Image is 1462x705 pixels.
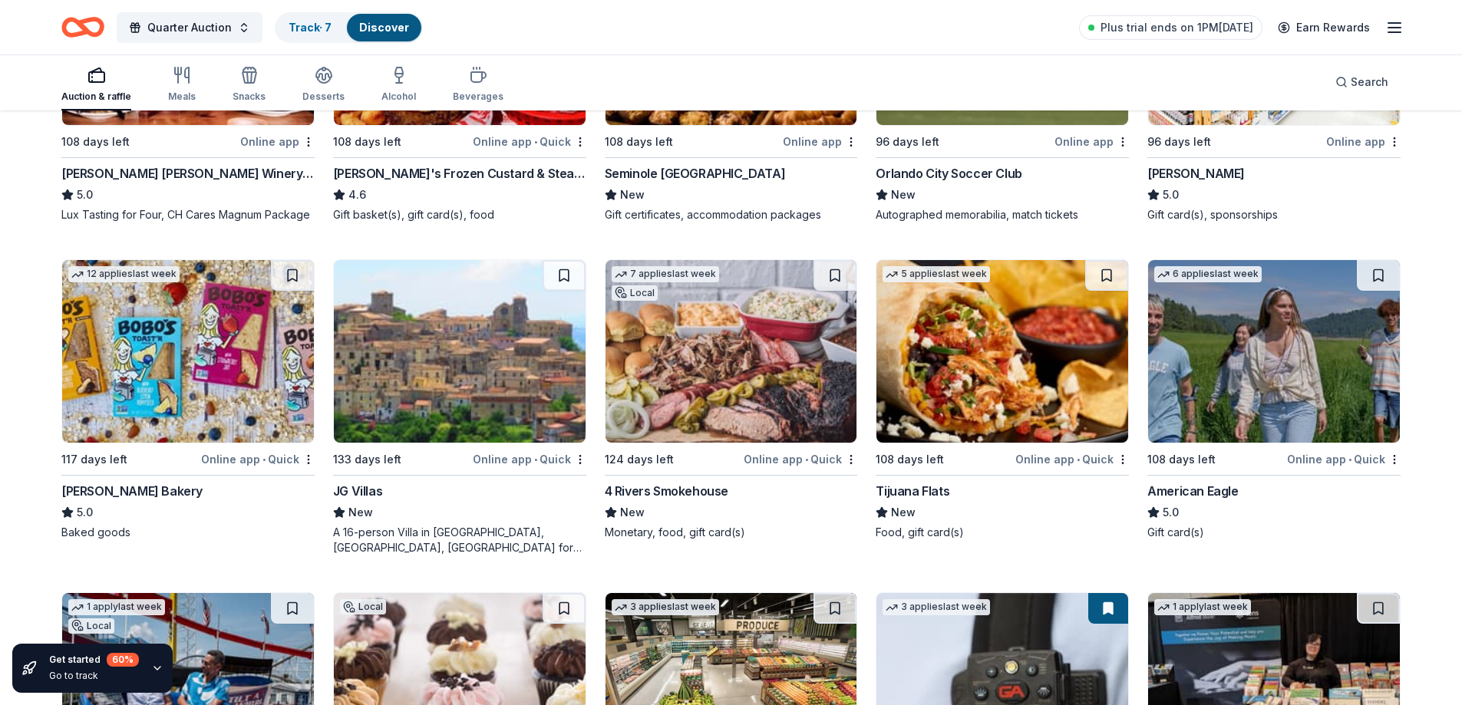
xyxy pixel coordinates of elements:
[61,133,130,151] div: 108 days left
[1147,207,1401,222] div: Gift card(s), sponsorships
[876,133,939,151] div: 96 days left
[620,186,645,204] span: New
[333,164,586,183] div: [PERSON_NAME]'s Frozen Custard & Steakburgers
[1154,599,1251,615] div: 1 apply last week
[1015,450,1129,469] div: Online app Quick
[62,260,314,443] img: Image for Bobo's Bakery
[1163,503,1179,522] span: 5.0
[453,60,503,110] button: Beverages
[606,260,857,443] img: Image for 4 Rivers Smokehouse
[1147,525,1401,540] div: Gift card(s)
[1147,450,1216,469] div: 108 days left
[1147,259,1401,540] a: Image for American Eagle6 applieslast week108 days leftOnline app•QuickAmerican Eagle5.0Gift card(s)
[876,259,1129,540] a: Image for Tijuana Flats5 applieslast week108 days leftOnline app•QuickTijuana FlatsNewFood, gift ...
[289,21,332,34] a: Track· 7
[381,60,416,110] button: Alcohol
[333,259,586,555] a: Image for JG Villas133 days leftOnline app•QuickJG VillasNewA 16-person Villa in [GEOGRAPHIC_DATA...
[61,9,104,45] a: Home
[876,260,1128,443] img: Image for Tijuana Flats
[1326,132,1401,151] div: Online app
[605,450,674,469] div: 124 days left
[612,285,658,301] div: Local
[1348,453,1351,466] span: •
[891,503,916,522] span: New
[333,133,401,151] div: 108 days left
[1148,260,1400,443] img: Image for American Eagle
[168,60,196,110] button: Meals
[453,91,503,103] div: Beverages
[61,259,315,540] a: Image for Bobo's Bakery12 applieslast week117 days leftOnline app•Quick[PERSON_NAME] Bakery5.0Bak...
[876,207,1129,222] div: Autographed memorabilia, match tickets
[348,186,366,204] span: 4.6
[1147,164,1245,183] div: [PERSON_NAME]
[302,91,345,103] div: Desserts
[1147,482,1238,500] div: American Eagle
[333,450,401,469] div: 133 days left
[61,207,315,222] div: Lux Tasting for Four, CH Cares Magnum Package
[1079,15,1262,40] a: Plus trial ends on 1PM[DATE]
[883,599,990,615] div: 3 applies last week
[107,653,139,667] div: 60 %
[1269,14,1379,41] a: Earn Rewards
[1147,133,1211,151] div: 96 days left
[605,259,858,540] a: Image for 4 Rivers Smokehouse7 applieslast weekLocal124 days leftOnline app•Quick4 Rivers Smokeho...
[262,453,266,466] span: •
[612,266,719,282] div: 7 applies last week
[1163,186,1179,204] span: 5.0
[1054,132,1129,151] div: Online app
[334,260,586,443] img: Image for JG Villas
[359,21,409,34] a: Discover
[168,91,196,103] div: Meals
[744,450,857,469] div: Online app Quick
[49,653,139,667] div: Get started
[1287,450,1401,469] div: Online app Quick
[233,91,266,103] div: Snacks
[534,453,537,466] span: •
[61,450,127,469] div: 117 days left
[61,164,315,183] div: [PERSON_NAME] [PERSON_NAME] Winery and Restaurants
[333,482,382,500] div: JG Villas
[233,60,266,110] button: Snacks
[348,503,373,522] span: New
[68,618,114,634] div: Local
[473,132,586,151] div: Online app Quick
[275,12,423,43] button: Track· 7Discover
[333,525,586,555] div: A 16-person Villa in [GEOGRAPHIC_DATA], [GEOGRAPHIC_DATA], [GEOGRAPHIC_DATA] for 7days/6nights (R...
[61,91,131,103] div: Auction & raffle
[473,450,586,469] div: Online app Quick
[340,599,386,614] div: Local
[61,482,203,500] div: [PERSON_NAME] Bakery
[1323,67,1401,97] button: Search
[117,12,262,43] button: Quarter Auction
[61,60,131,110] button: Auction & raffle
[891,186,916,204] span: New
[68,599,165,615] div: 1 apply last week
[201,450,315,469] div: Online app Quick
[381,91,416,103] div: Alcohol
[612,599,719,615] div: 3 applies last week
[68,266,180,282] div: 12 applies last week
[302,60,345,110] button: Desserts
[77,503,93,522] span: 5.0
[1101,18,1253,37] span: Plus trial ends on 1PM[DATE]
[333,207,586,222] div: Gift basket(s), gift card(s), food
[147,18,232,37] span: Quarter Auction
[805,453,808,466] span: •
[1351,73,1388,91] span: Search
[876,482,949,500] div: Tijuana Flats
[876,450,944,469] div: 108 days left
[1154,266,1262,282] div: 6 applies last week
[883,266,990,282] div: 5 applies last week
[605,207,858,222] div: Gift certificates, accommodation packages
[1077,453,1080,466] span: •
[77,186,93,204] span: 5.0
[876,525,1129,540] div: Food, gift card(s)
[605,164,786,183] div: Seminole [GEOGRAPHIC_DATA]
[783,132,857,151] div: Online app
[61,525,315,540] div: Baked goods
[534,136,537,148] span: •
[240,132,315,151] div: Online app
[620,503,645,522] span: New
[49,670,139,682] div: Go to track
[605,525,858,540] div: Monetary, food, gift card(s)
